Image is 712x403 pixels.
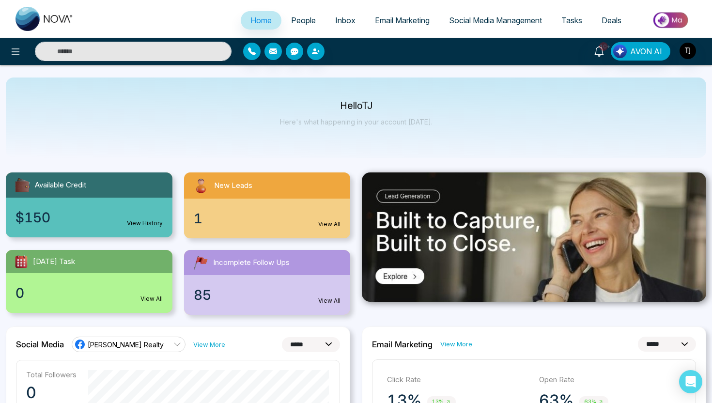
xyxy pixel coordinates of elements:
a: Deals [592,11,631,30]
span: Tasks [561,15,582,25]
img: availableCredit.svg [14,176,31,194]
img: Nova CRM Logo [15,7,74,31]
img: newLeads.svg [192,176,210,195]
span: [DATE] Task [33,256,75,267]
span: 1 [194,208,202,229]
a: Tasks [552,11,592,30]
span: Deals [602,15,621,25]
div: Open Intercom Messenger [679,370,702,393]
a: View More [193,340,225,349]
span: Inbox [335,15,356,25]
p: Hello TJ [280,102,433,110]
a: View All [140,294,163,303]
img: todayTask.svg [14,254,29,269]
p: Here's what happening in your account [DATE]. [280,118,433,126]
span: AVON AI [630,46,662,57]
img: Market-place.gif [636,9,706,31]
span: Available Credit [35,180,86,191]
a: View History [127,219,163,228]
a: Email Marketing [365,11,439,30]
span: [PERSON_NAME] Realty [88,340,164,349]
a: View All [318,296,341,305]
span: Social Media Management [449,15,542,25]
span: New Leads [214,180,252,191]
span: Home [250,15,272,25]
p: Open Rate [539,374,681,386]
span: 0 [15,283,24,303]
span: Email Marketing [375,15,430,25]
a: 10+ [588,42,611,59]
h2: Social Media [16,340,64,349]
a: Inbox [325,11,365,30]
span: $150 [15,207,50,228]
a: People [281,11,325,30]
img: Lead Flow [613,45,627,58]
p: Total Followers [26,370,77,379]
span: People [291,15,316,25]
img: User Avatar [680,43,696,59]
a: View All [318,220,341,229]
span: Incomplete Follow Ups [213,257,290,268]
span: 85 [194,285,211,305]
p: Click Rate [387,374,529,386]
img: . [362,172,706,302]
a: Social Media Management [439,11,552,30]
a: View More [440,340,472,349]
button: AVON AI [611,42,670,61]
h2: Email Marketing [372,340,433,349]
img: followUps.svg [192,254,209,271]
a: Incomplete Follow Ups85View All [178,250,356,315]
p: 0 [26,383,77,403]
span: 10+ [599,42,608,51]
a: New Leads1View All [178,172,356,238]
a: Home [241,11,281,30]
